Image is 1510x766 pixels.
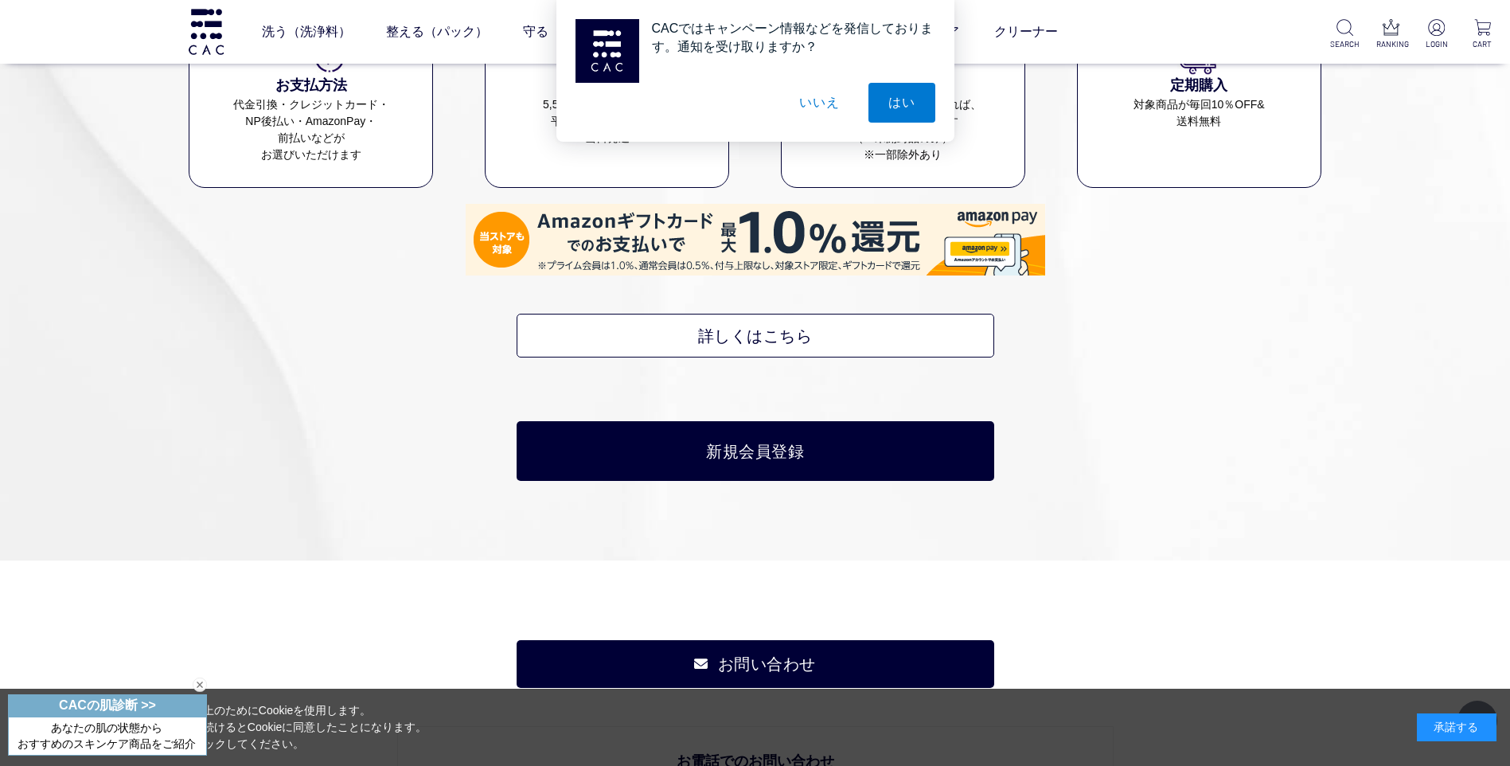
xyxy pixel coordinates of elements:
[517,640,994,688] a: お問い合わせ
[576,19,639,83] img: notification icon
[517,314,994,358] a: 詳しくはこちら
[868,83,935,123] button: はい
[14,702,427,752] div: 当サイトでは、お客様へのサービス向上のためにCookieを使用します。 「承諾する」をクリックするか閲覧を続けるとCookieに同意したことになります。 詳細はこちらの をクリックしてください。
[466,204,1045,276] img: 01_Amazon_Pay_BBP_728x90.png
[779,83,859,123] button: いいえ
[639,19,935,56] div: CACではキャンペーン情報などを発信しております。通知を受け取りますか？
[517,421,994,481] a: 新規会員登録
[1417,713,1496,741] div: 承諾する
